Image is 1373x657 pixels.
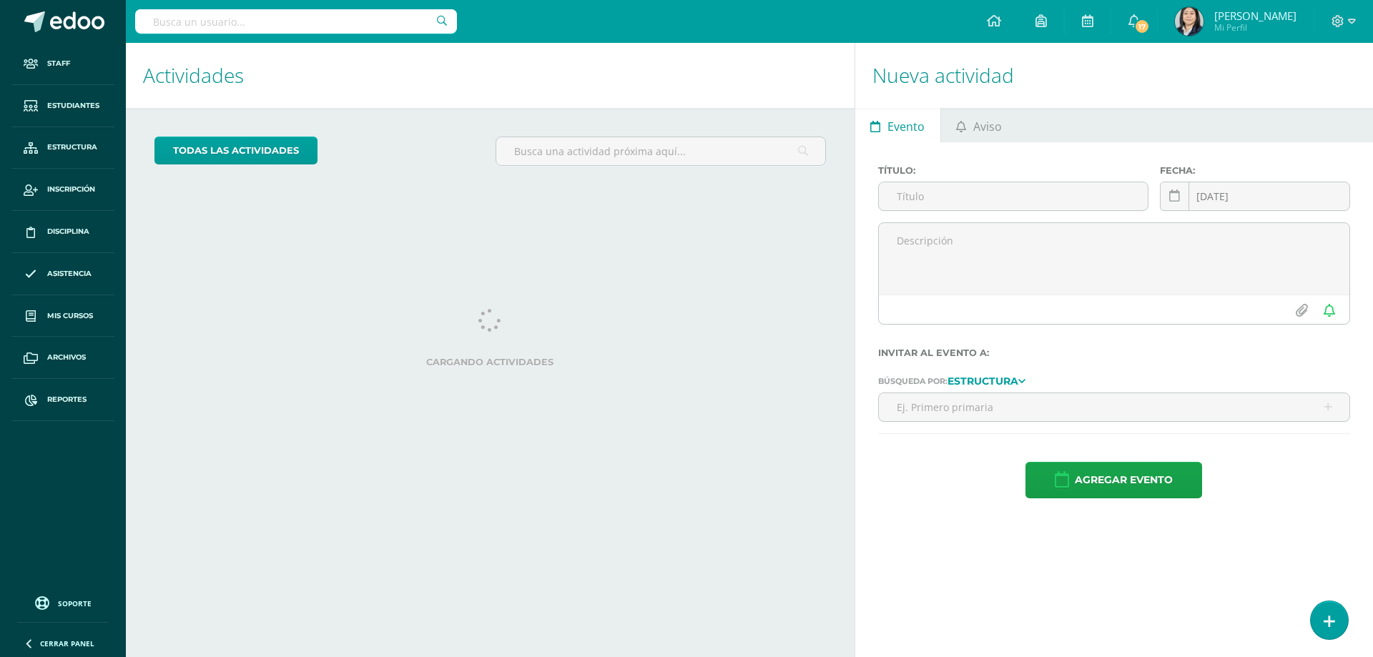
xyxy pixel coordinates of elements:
[11,85,114,127] a: Estudiantes
[1160,165,1350,176] label: Fecha:
[11,211,114,253] a: Disciplina
[154,357,826,367] label: Cargando actividades
[887,109,925,144] span: Evento
[1075,463,1173,498] span: Agregar evento
[879,393,1349,421] input: Ej. Primero primaria
[878,347,1350,358] label: Invitar al evento a:
[143,43,837,108] h1: Actividades
[135,9,457,34] input: Busca un usuario...
[855,108,940,142] a: Evento
[17,593,109,612] a: Soporte
[973,109,1002,144] span: Aviso
[1214,9,1296,23] span: [PERSON_NAME]
[47,142,97,153] span: Estructura
[11,337,114,379] a: Archivos
[872,43,1356,108] h1: Nueva actividad
[11,127,114,169] a: Estructura
[878,376,948,386] span: Búsqueda por:
[47,184,95,195] span: Inscripción
[11,379,114,421] a: Reportes
[47,100,99,112] span: Estudiantes
[1161,182,1349,210] input: Fecha de entrega
[11,295,114,337] a: Mis cursos
[11,253,114,295] a: Asistencia
[154,137,318,164] a: todas las Actividades
[1025,462,1202,498] button: Agregar evento
[496,137,825,165] input: Busca una actividad próxima aquí...
[11,43,114,85] a: Staff
[941,108,1018,142] a: Aviso
[948,375,1025,385] a: Estructura
[47,352,86,363] span: Archivos
[1175,7,1204,36] img: ab5b52e538c9069687ecb61632cf326d.png
[58,598,92,608] span: Soporte
[1214,21,1296,34] span: Mi Perfil
[1134,19,1150,34] span: 17
[47,58,70,69] span: Staff
[11,169,114,211] a: Inscripción
[47,394,87,405] span: Reportes
[47,226,89,237] span: Disciplina
[879,182,1148,210] input: Título
[47,310,93,322] span: Mis cursos
[40,638,94,648] span: Cerrar panel
[948,375,1018,387] strong: Estructura
[47,268,92,280] span: Asistencia
[878,165,1149,176] label: Título:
